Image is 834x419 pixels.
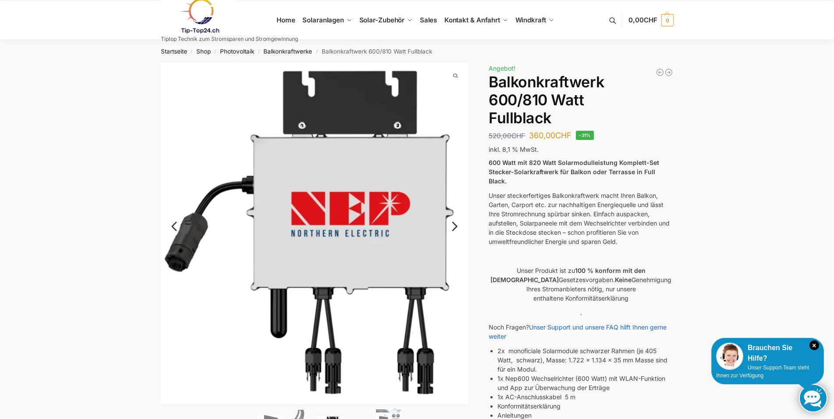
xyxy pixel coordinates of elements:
[664,68,673,77] a: Balkonkraftwerk 405/600 Watt erweiterbar
[489,323,667,340] a: Unser Support und unsere FAQ hilft Ihnen gerne weiter
[511,132,525,140] span: CHF
[628,7,673,33] a: 0,00CHF 0
[440,0,511,40] a: Kontakt & Anfahrt
[489,132,525,140] bdi: 520,00
[420,16,437,24] span: Sales
[489,159,659,185] strong: 600 Watt mit 820 Watt Solarmodulleistung Komplett-Set Stecker-Solarkraftwerk für Balkon oder Terr...
[145,40,689,63] nav: Breadcrumb
[644,16,657,24] span: CHF
[489,73,673,127] h1: Balkonkraftwerk 600/810 Watt Fullblack
[515,16,546,24] span: Windkraft
[489,322,673,341] p: Noch Fragen?
[576,131,594,140] span: -31%
[490,267,646,283] strong: 100 % konform mit den [DEMOGRAPHIC_DATA]
[444,16,500,24] span: Kontakt & Anfahrt
[161,48,187,55] a: Startseite
[809,340,819,350] i: Schließen
[299,0,355,40] a: Solaranlagen
[302,16,344,24] span: Solaranlagen
[716,343,819,364] div: Brauchen Sie Hilfe?
[211,48,220,55] span: /
[489,146,539,153] span: inkl. 8,1 % MwSt.
[312,48,321,55] span: /
[716,343,743,370] img: Customer service
[254,48,263,55] span: /
[187,48,196,55] span: /
[716,365,809,379] span: Unser Support-Team steht Ihnen zur Verfügung
[355,0,416,40] a: Solar-Zubehör
[489,266,673,303] p: Unser Produkt ist zu Gesetzesvorgaben. Genehmigung Ihres Stromanbieters nötig, nur unsere enthalt...
[497,346,673,374] li: 2x monoficiale Solarmodule schwarzer Rahmen (je 405 Watt, schwarz), Masse: 1.722 x 1.134 x 35 mm ...
[529,131,571,140] bdi: 360,00
[161,36,298,42] p: Tiptop Technik zum Stromsparen und Stromgewinnung
[661,14,674,26] span: 0
[489,191,673,246] p: Unser steckerfertiges Balkonkraftwerk macht Ihren Balkon, Garten, Carport etc. zur nachhaltigen E...
[656,68,664,77] a: Balkonkraftwerk 445/600 Watt Bificial
[416,0,440,40] a: Sales
[263,48,312,55] a: Balkonkraftwerke
[511,0,557,40] a: Windkraft
[196,48,211,55] a: Shop
[489,64,515,72] span: Angebot!
[497,392,673,401] li: 1x AC-Anschlusskabel 5 m
[220,48,254,55] a: Photovoltaik
[359,16,405,24] span: Solar-Zubehör
[555,131,571,140] span: CHF
[497,401,673,411] li: Konformitätserklärung
[489,308,673,317] p: .
[628,16,657,24] span: 0,00
[615,276,632,283] strong: Keine
[497,374,673,392] li: 1x Nep600 Wechselrichter (600 Watt) mit WLAN-Funktion und App zur Überwachung der Erträge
